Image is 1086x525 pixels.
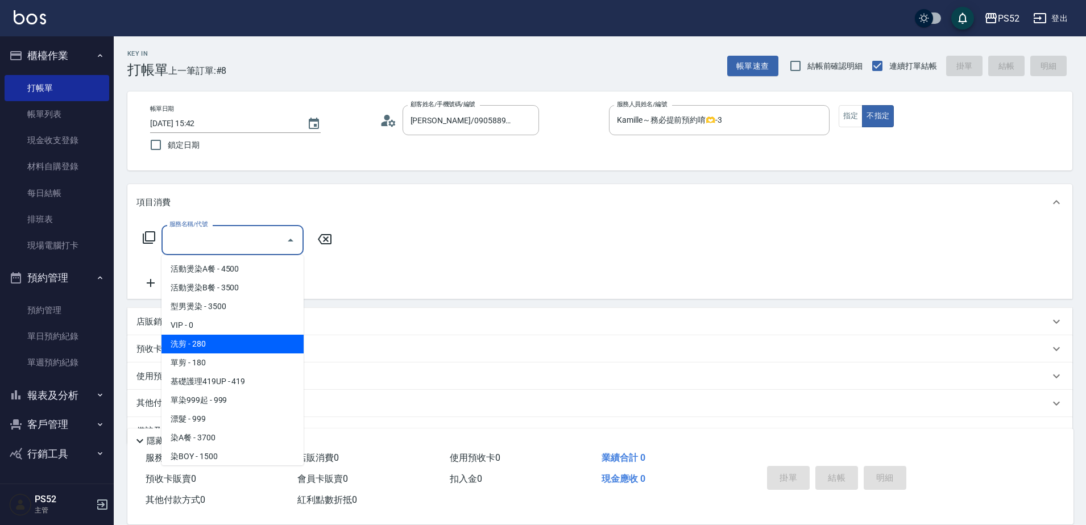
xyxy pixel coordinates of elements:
[127,363,1072,390] div: 使用預收卡
[5,127,109,153] a: 現金收支登錄
[5,297,109,323] a: 預約管理
[161,372,304,391] span: 基礎護理419UP - 419
[5,206,109,232] a: 排班表
[281,231,300,249] button: Close
[297,473,348,484] span: 會員卡販賣 0
[807,60,863,72] span: 結帳前確認明細
[862,105,894,127] button: 不指定
[602,452,645,463] span: 業績合計 0
[5,349,109,376] a: 單週預約紀錄
[127,308,1072,335] div: 店販銷售
[146,494,205,505] span: 其他付款方式 0
[5,75,109,101] a: 打帳單
[980,7,1024,30] button: PS52
[136,370,179,382] p: 使用預收卡
[146,473,196,484] span: 預收卡販賣 0
[998,11,1019,26] div: PS52
[297,452,339,463] span: 店販消費 0
[9,493,32,516] img: Person
[136,425,179,437] p: 備註及來源
[5,439,109,469] button: 行銷工具
[617,100,667,109] label: 服務人員姓名/編號
[5,153,109,180] a: 材料自購登錄
[150,114,296,133] input: YYYY/MM/DD hh:mm
[169,220,208,228] label: 服務名稱/代號
[127,62,168,78] h3: 打帳單
[727,56,778,77] button: 帳單速查
[450,473,482,484] span: 扣入金 0
[35,494,93,505] h5: PS52
[297,494,357,505] span: 紅利點數折抵 0
[127,390,1072,417] div: 其他付款方式入金可用餘額: 0
[35,505,93,515] p: 主管
[161,428,304,447] span: 染A餐 - 3700
[127,50,168,57] h2: Key In
[1029,8,1072,29] button: 登出
[161,335,304,353] span: 洗剪 - 280
[839,105,863,127] button: 指定
[5,180,109,206] a: 每日結帳
[161,391,304,410] span: 單染999起 - 999
[951,7,974,30] button: save
[889,60,937,72] span: 連續打單結帳
[161,410,304,428] span: 漂髮 - 999
[5,101,109,127] a: 帳單列表
[150,105,174,113] label: 帳單日期
[411,100,475,109] label: 顧客姓名/手機號碼/編號
[146,452,187,463] span: 服務消費 0
[161,260,304,278] span: 活動燙染A餐 - 4500
[147,435,198,447] p: 隱藏業績明細
[168,64,227,78] span: 上一筆訂單:#8
[161,353,304,372] span: 單剪 - 180
[136,343,179,355] p: 預收卡販賣
[161,447,304,466] span: 染BOY - 1500
[161,316,304,335] span: VIP - 0
[602,473,645,484] span: 現金應收 0
[5,410,109,439] button: 客戶管理
[5,232,109,259] a: 現場電腦打卡
[127,184,1072,220] div: 項目消費
[5,381,109,410] button: 報表及分析
[127,335,1072,363] div: 預收卡販賣
[5,263,109,293] button: 預約管理
[300,110,328,137] button: Choose date, selected date is 2025-10-08
[136,397,241,410] p: 其他付款方式
[168,139,200,151] span: 鎖定日期
[136,316,171,328] p: 店販銷售
[136,197,171,209] p: 項目消費
[450,452,500,463] span: 使用預收卡 0
[161,278,304,297] span: 活動燙染B餐 - 3500
[5,323,109,349] a: 單日預約紀錄
[127,417,1072,444] div: 備註及來源
[161,297,304,316] span: 型男燙染 - 3500
[5,41,109,70] button: 櫃檯作業
[14,10,46,24] img: Logo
